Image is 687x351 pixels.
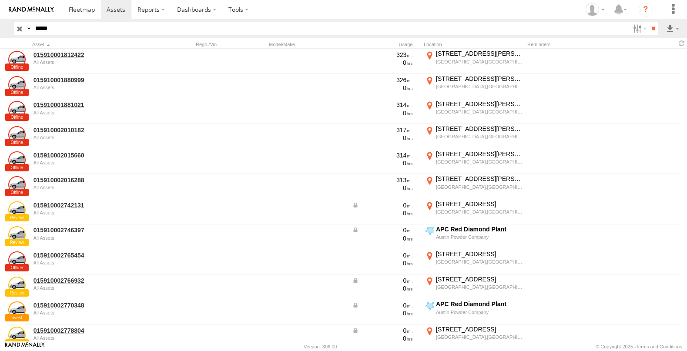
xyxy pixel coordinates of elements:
span: Refresh [677,39,687,47]
div: [STREET_ADDRESS][PERSON_NAME] [436,100,523,108]
a: 015910002765454 [34,251,153,259]
label: Search Query [25,22,32,35]
div: Data from Vehicle CANbus [352,277,413,284]
img: rand-logo.svg [9,7,54,13]
a: View Asset Details [8,251,26,269]
div: 313 [352,176,413,184]
label: Export results as... [665,22,680,35]
div: © Copyright 2025 - [596,344,682,349]
a: 015910002015660 [34,151,153,159]
a: 015910001812422 [34,51,153,59]
div: Model/Make [269,41,347,47]
div: undefined [34,210,153,215]
div: undefined [34,160,153,165]
div: undefined [34,260,153,265]
div: undefined [34,185,153,190]
a: 015910002742131 [34,201,153,209]
div: Reminders [527,41,606,47]
div: [STREET_ADDRESS][PERSON_NAME] [436,50,523,57]
div: 0 [352,134,413,142]
a: Visit our Website [5,342,45,351]
div: Austin Powder Company [436,309,523,315]
a: View Asset Details [8,151,26,169]
a: 015910002016288 [34,176,153,184]
label: Click to View Current Location [424,250,524,274]
div: [GEOGRAPHIC_DATA],[GEOGRAPHIC_DATA] [436,184,523,190]
div: APC Red Diamond Plant [436,300,523,308]
div: 0 [352,251,413,259]
div: 0 [352,234,413,242]
div: 0 [352,84,413,92]
label: Search Filter Options [630,22,648,35]
div: 326 [352,76,413,84]
div: 0 [352,184,413,192]
div: [GEOGRAPHIC_DATA],[GEOGRAPHIC_DATA] [436,159,523,165]
div: Usage [351,41,420,47]
div: Data from Vehicle CANbus [352,301,413,309]
div: Location [424,41,524,47]
a: 015910001881021 [34,101,153,109]
label: Click to View Current Location [424,75,524,98]
div: Click to Sort [32,41,154,47]
div: 314 [352,151,413,159]
a: View Asset Details [8,301,26,319]
a: View Asset Details [8,226,26,244]
div: undefined [34,85,153,90]
div: 314 [352,101,413,109]
div: [GEOGRAPHIC_DATA],[GEOGRAPHIC_DATA] [436,334,523,340]
div: Data from Vehicle CANbus [352,201,413,209]
div: [GEOGRAPHIC_DATA],[GEOGRAPHIC_DATA] [436,59,523,65]
div: undefined [34,60,153,65]
div: [GEOGRAPHIC_DATA],[GEOGRAPHIC_DATA] [436,259,523,265]
label: Click to View Current Location [424,100,524,124]
label: Click to View Current Location [424,275,524,299]
a: Terms and Conditions [636,344,682,349]
a: 015910002778804 [34,327,153,334]
div: [GEOGRAPHIC_DATA],[GEOGRAPHIC_DATA] [436,134,523,140]
div: 0 [352,284,413,292]
label: Click to View Current Location [424,50,524,73]
div: undefined [34,135,153,140]
div: 0 [352,259,413,267]
div: 323 [352,51,413,59]
div: 317 [352,126,413,134]
a: View Asset Details [8,76,26,94]
div: undefined [34,235,153,241]
a: View Asset Details [8,126,26,144]
div: [STREET_ADDRESS] [436,275,523,283]
div: 0 [352,109,413,117]
div: [STREET_ADDRESS][PERSON_NAME] [436,150,523,158]
label: Click to View Current Location [424,150,524,174]
div: 0 [352,59,413,67]
a: View Asset Details [8,277,26,294]
div: [GEOGRAPHIC_DATA],[GEOGRAPHIC_DATA] [436,209,523,215]
label: Click to View Current Location [424,175,524,198]
a: 015910002746397 [34,226,153,234]
label: Click to View Current Location [424,325,524,349]
a: 015910002010182 [34,126,153,134]
i: ? [639,3,653,17]
div: Data from Vehicle CANbus [352,226,413,234]
a: 015910001880999 [34,76,153,84]
div: Rego./Vin [196,41,265,47]
a: 015910002770348 [34,301,153,309]
div: 0 [352,334,413,342]
div: [STREET_ADDRESS] [436,250,523,258]
div: undefined [34,110,153,115]
a: View Asset Details [8,201,26,219]
div: Version: 306.00 [304,344,337,349]
div: Daniel Southgate [583,3,608,16]
a: View Asset Details [8,101,26,118]
div: 0 [352,209,413,217]
div: [STREET_ADDRESS][PERSON_NAME] [436,175,523,183]
div: [GEOGRAPHIC_DATA],[GEOGRAPHIC_DATA] [436,109,523,115]
div: [STREET_ADDRESS][PERSON_NAME] [436,125,523,133]
div: 0 [352,159,413,167]
div: undefined [34,335,153,341]
div: [STREET_ADDRESS] [436,200,523,208]
a: View Asset Details [8,327,26,344]
div: APC Red Diamond Plant [436,225,523,233]
label: Click to View Current Location [424,125,524,148]
a: View Asset Details [8,51,26,68]
div: undefined [34,310,153,315]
